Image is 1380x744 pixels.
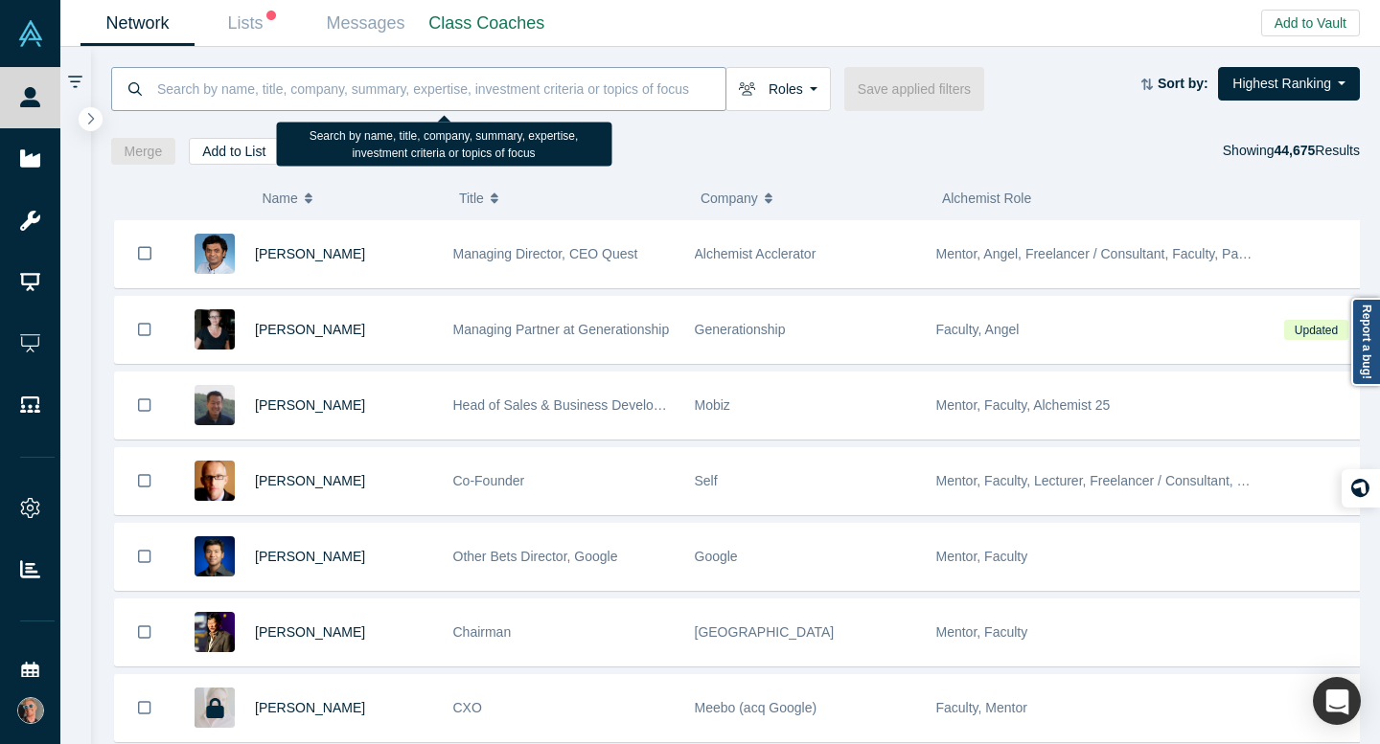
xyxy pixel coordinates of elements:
span: [GEOGRAPHIC_DATA] [695,624,835,640]
span: Title [459,178,484,218]
span: Mentor, Faculty [936,549,1028,564]
button: Name [262,178,439,218]
span: Co-Founder [453,473,525,488]
a: [PERSON_NAME] [255,549,365,564]
a: Report a bug! [1351,298,1380,386]
span: Updated [1284,320,1347,340]
span: Google [695,549,738,564]
span: Mobiz [695,397,730,413]
span: Generationship [695,322,786,337]
a: [PERSON_NAME] [255,397,365,413]
img: Robert Winder's Profile Image [195,461,235,501]
button: Bookmark [115,599,174,665]
span: Mentor, Angel, Freelancer / Consultant, Faculty, Partner, Lecturer, VC [936,246,1347,261]
button: Save applied filters [844,67,984,111]
button: Highest Ranking [1218,67,1360,101]
a: Lists [195,1,309,46]
a: Messages [309,1,423,46]
span: Meebo (acq Google) [695,700,817,715]
button: Bookmark [115,297,174,363]
img: Steven Kan's Profile Image [195,536,235,576]
span: Chairman [453,624,512,640]
div: Showing [1223,138,1360,165]
a: [PERSON_NAME] [255,322,365,337]
button: Title [459,178,680,218]
span: Alchemist Acclerator [695,246,816,261]
span: Name [262,178,297,218]
img: Timothy Chou's Profile Image [195,612,235,652]
span: Head of Sales & Business Development (interim) [453,397,744,413]
span: Mentor, Faculty [936,624,1028,640]
span: Self [695,473,718,488]
span: Alchemist Role [942,191,1031,206]
span: Company [701,178,758,218]
button: Bookmark [115,524,174,590]
span: Other Bets Director, Google [453,549,618,564]
span: Mentor, Faculty, Alchemist 25 [936,397,1111,413]
a: Class Coaches [423,1,551,46]
a: [PERSON_NAME] [255,700,365,715]
button: Bookmark [115,448,174,514]
input: Search by name, title, company, summary, expertise, investment criteria or topics of focus [155,66,725,111]
button: Add to List [189,138,279,165]
span: Faculty, Angel [936,322,1020,337]
strong: 44,675 [1274,143,1315,158]
button: Bookmark [115,675,174,741]
img: Michael Chang's Profile Image [195,385,235,425]
strong: Sort by: [1158,76,1208,91]
img: Laurent Rains's Account [17,697,44,724]
span: Faculty, Mentor [936,700,1027,715]
span: Results [1274,143,1360,158]
a: Network [80,1,195,46]
button: Bookmark [115,220,174,287]
button: Add to Vault [1261,10,1360,36]
button: Roles [725,67,831,111]
a: [PERSON_NAME] [255,473,365,488]
button: Company [701,178,922,218]
button: Bookmark [115,372,174,439]
span: CXO [453,700,482,715]
img: Gnani Palanikumar's Profile Image [195,234,235,274]
img: Rachel Chalmers's Profile Image [195,309,235,349]
span: Managing Director, CEO Quest [453,246,638,261]
a: [PERSON_NAME] [255,246,365,261]
img: Alchemist Vault Logo [17,20,44,47]
span: Managing Partner at Generationship [453,322,670,337]
a: [PERSON_NAME] [255,624,365,640]
button: Merge [111,138,176,165]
